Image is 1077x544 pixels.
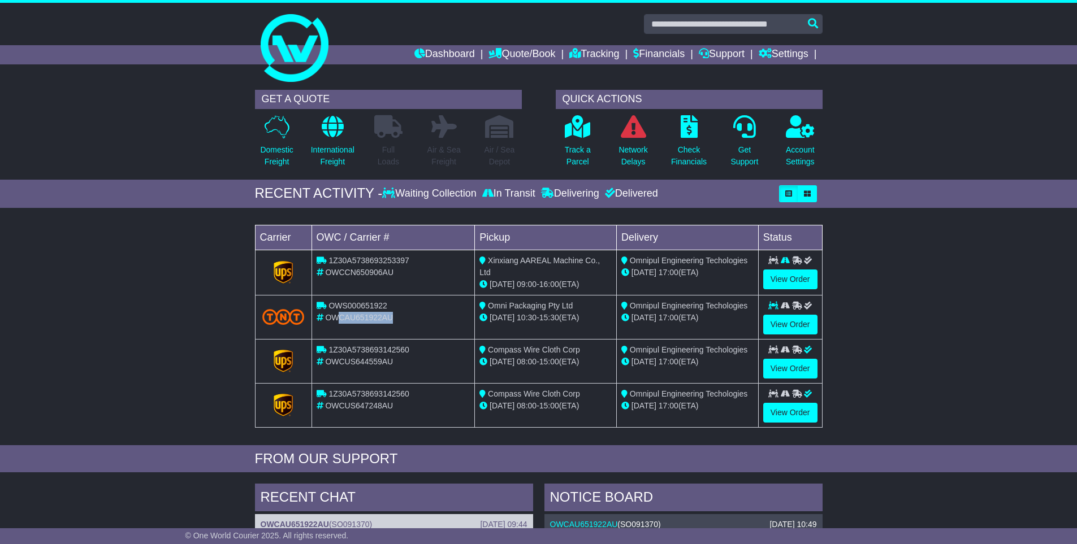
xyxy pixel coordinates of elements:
a: InternationalFreight [310,115,355,174]
span: 15:00 [539,401,559,410]
span: OWCAU651922AU [325,313,393,322]
a: DomesticFreight [259,115,293,174]
div: Waiting Collection [382,188,479,200]
span: 16:00 [539,280,559,289]
span: 1Z30A5738693142560 [328,345,409,354]
td: Pickup [475,225,617,250]
span: Compass Wire Cloth Corp [488,389,580,398]
span: Xinxiang AAREAL Machine Co., Ltd [479,256,600,277]
span: Omnipul Engineering Techologies [630,301,747,310]
p: Domestic Freight [260,144,293,168]
a: Quote/Book [488,45,555,64]
span: 15:00 [539,357,559,366]
a: NetworkDelays [618,115,648,174]
td: Carrier [255,225,312,250]
div: In Transit [479,188,538,200]
img: GetCarrierServiceLogo [274,394,293,416]
div: [DATE] 09:44 [480,520,527,529]
span: OWCUS647248AU [325,401,393,410]
span: [DATE] [490,280,514,289]
img: GetCarrierServiceLogo [274,350,293,372]
div: (ETA) [621,312,754,324]
span: 08:00 [517,357,537,366]
span: 09:00 [517,280,537,289]
span: [DATE] [490,313,514,322]
a: CheckFinancials [671,115,707,174]
div: QUICK ACTIONS [556,90,823,109]
img: GetCarrierServiceLogo [274,261,293,284]
span: [DATE] [490,357,514,366]
p: Account Settings [786,144,815,168]
span: Omnipul Engineering Techologies [630,389,747,398]
span: 08:00 [517,401,537,410]
p: Check Financials [671,144,707,168]
span: Compass Wire Cloth Corp [488,345,580,354]
p: Track a Parcel [565,144,591,168]
div: ( ) [550,520,817,529]
a: OWCAU651922AU [261,520,329,529]
span: 17:00 [659,268,678,277]
div: GET A QUOTE [255,90,522,109]
td: Status [758,225,822,250]
a: OWCAU651922AU [550,520,618,529]
div: (ETA) [621,267,754,278]
a: AccountSettings [785,115,815,174]
span: 10:30 [517,313,537,322]
div: - (ETA) [479,278,612,290]
p: Air / Sea Depot [485,144,515,168]
div: Delivered [602,188,658,200]
a: Track aParcel [564,115,591,174]
span: [DATE] [490,401,514,410]
p: Get Support [730,144,758,168]
p: Full Loads [374,144,403,168]
p: Air & Sea Freight [427,144,461,168]
span: 17:00 [659,401,678,410]
a: View Order [763,403,818,423]
span: 1Z30A5738693253397 [328,256,409,265]
span: OWCCN650906AU [325,268,393,277]
span: [DATE] [632,313,656,322]
span: © One World Courier 2025. All rights reserved. [185,531,349,540]
div: (ETA) [621,400,754,412]
div: RECENT ACTIVITY - [255,185,383,202]
td: OWC / Carrier # [312,225,475,250]
span: 15:30 [539,313,559,322]
a: Settings [759,45,808,64]
span: Omnipul Engineering Techologies [630,256,747,265]
div: [DATE] 10:49 [769,520,816,529]
span: [DATE] [632,268,656,277]
a: Support [699,45,745,64]
div: - (ETA) [479,356,612,368]
a: View Order [763,269,818,289]
div: - (ETA) [479,312,612,324]
a: View Order [763,359,818,378]
div: (ETA) [621,356,754,368]
span: OWCUS644559AU [325,357,393,366]
a: View Order [763,315,818,334]
img: TNT_Domestic.png [262,309,305,324]
span: OWS000651922 [328,301,387,310]
p: International Freight [311,144,354,168]
span: SO091370 [332,520,370,529]
div: - (ETA) [479,400,612,412]
div: FROM OUR SUPPORT [255,451,823,467]
span: 1Z30A5738693142560 [328,389,409,398]
div: RECENT CHAT [255,484,533,514]
span: 17:00 [659,313,678,322]
div: NOTICE BOARD [544,484,823,514]
span: SO091370 [620,520,658,529]
span: [DATE] [632,401,656,410]
span: Omnipul Engineering Techologies [630,345,747,354]
span: 17:00 [659,357,678,366]
a: GetSupport [730,115,759,174]
div: Delivering [538,188,602,200]
a: Financials [633,45,685,64]
td: Delivery [616,225,758,250]
div: ( ) [261,520,527,529]
a: Dashboard [414,45,475,64]
span: [DATE] [632,357,656,366]
span: Omni Packaging Pty Ltd [488,301,573,310]
a: Tracking [569,45,619,64]
p: Network Delays [618,144,647,168]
